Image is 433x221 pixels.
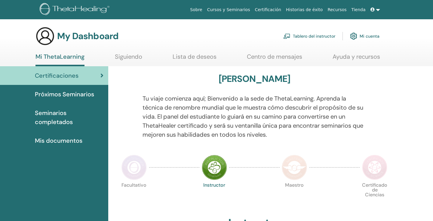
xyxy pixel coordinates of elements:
[35,90,94,99] span: Próximos Seminarios
[349,4,368,15] a: Tienda
[247,53,302,65] a: Centro de mensajes
[202,183,227,208] p: Instructor
[284,4,325,15] a: Historias de éxito
[219,73,290,84] h3: [PERSON_NAME]
[40,3,112,17] img: logo.png
[57,31,118,42] h3: My Dashboard
[121,183,147,208] p: Facultativo
[35,26,55,46] img: generic-user-icon.jpg
[362,183,387,208] p: Certificado de Ciencias
[350,31,357,41] img: cog.svg
[143,94,367,139] p: Tu viaje comienza aquí; Bienvenido a la sede de ThetaLearning. Aprenda la técnica de renombre mun...
[115,53,142,65] a: Siguiendo
[188,4,204,15] a: Sobre
[35,53,84,66] a: Mi ThetaLearning
[283,30,335,43] a: Tablero del instructor
[35,71,78,80] span: Certificaciones
[333,53,380,65] a: Ayuda y recursos
[35,108,103,126] span: Seminarios completados
[202,155,227,180] img: Instructor
[252,4,284,15] a: Certificación
[205,4,253,15] a: Cursos y Seminarios
[282,183,307,208] p: Maestro
[350,30,379,43] a: Mi cuenta
[35,136,82,145] span: Mis documentos
[173,53,216,65] a: Lista de deseos
[283,33,290,39] img: chalkboard-teacher.svg
[325,4,349,15] a: Recursos
[282,155,307,180] img: Master
[121,155,147,180] img: Practitioner
[362,155,387,180] img: Certificate of Science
